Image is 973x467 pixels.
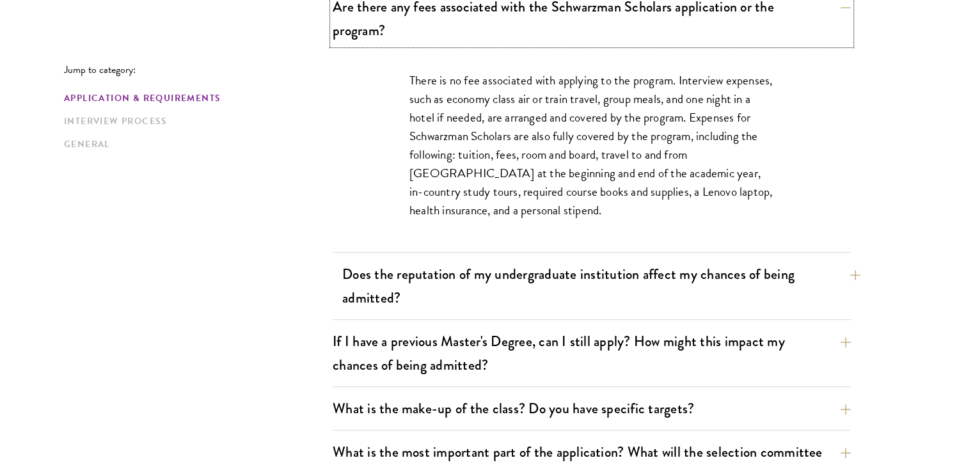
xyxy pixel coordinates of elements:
a: General [64,138,325,151]
button: What is the make-up of the class? Do you have specific targets? [333,394,851,423]
button: If I have a previous Master's Degree, can I still apply? How might this impact my chances of bein... [333,327,851,379]
p: Jump to category: [64,64,333,75]
a: Application & Requirements [64,91,325,105]
p: There is no fee associated with applying to the program. Interview expenses, such as economy clas... [409,71,774,220]
button: Does the reputation of my undergraduate institution affect my chances of being admitted? [342,260,860,312]
a: Interview Process [64,115,325,128]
